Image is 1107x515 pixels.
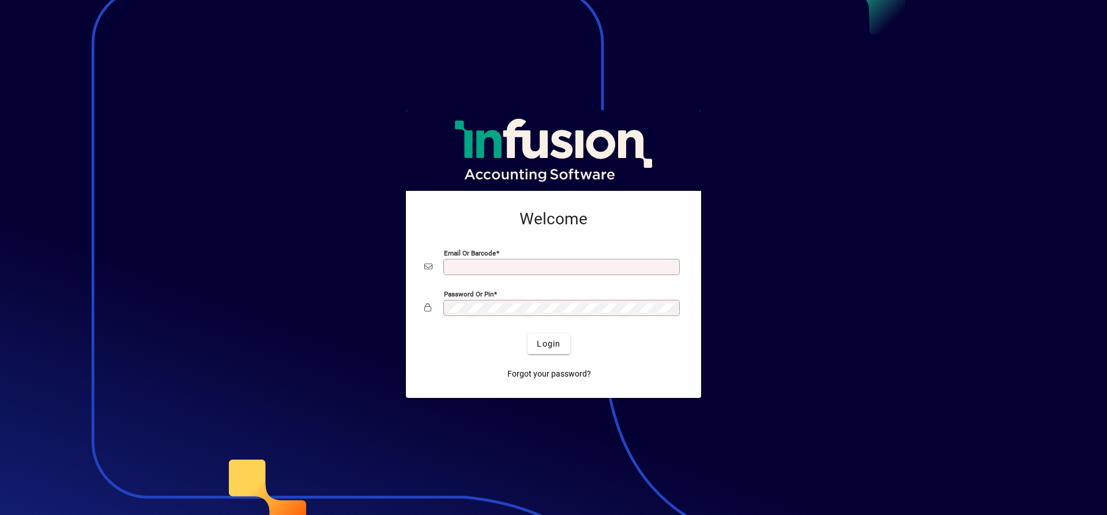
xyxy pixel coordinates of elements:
[537,338,560,350] span: Login
[507,368,591,380] span: Forgot your password?
[528,333,570,354] button: Login
[444,249,496,257] mat-label: Email or Barcode
[444,290,494,298] mat-label: Password or Pin
[424,209,683,229] h2: Welcome
[503,363,596,384] a: Forgot your password?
